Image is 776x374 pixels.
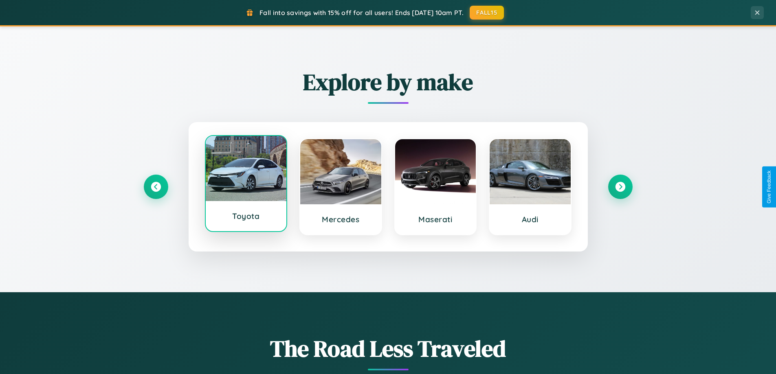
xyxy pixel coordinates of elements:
span: Fall into savings with 15% off for all users! Ends [DATE] 10am PT. [259,9,464,17]
h3: Toyota [214,211,279,221]
div: Give Feedback [766,171,772,203]
h3: Audi [498,214,563,224]
button: FALL15 [470,6,504,20]
h3: Mercedes [308,214,373,224]
h1: The Road Less Traveled [144,333,633,364]
h2: Explore by make [144,66,633,98]
h3: Maserati [403,214,468,224]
